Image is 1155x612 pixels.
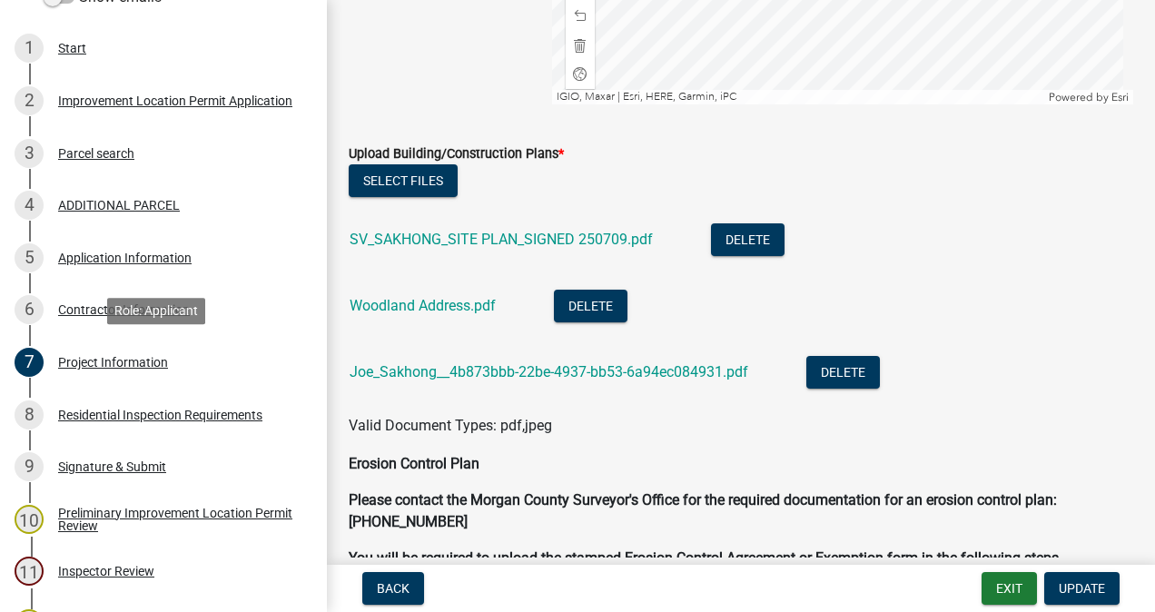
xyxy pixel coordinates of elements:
div: Powered by [1044,90,1133,104]
div: Signature & Submit [58,460,166,473]
div: 8 [15,400,44,429]
div: Inspector Review [58,565,154,577]
div: Contractor Information [58,303,190,316]
span: Update [1059,581,1105,596]
strong: You will be required to upload the stamped Erosion Control Agreement or Exemption form in the fol... [349,549,1062,567]
div: Improvement Location Permit Application [58,94,292,107]
a: Esri [1111,91,1129,104]
div: 5 [15,243,44,272]
div: Application Information [58,252,192,264]
button: Delete [554,290,627,322]
div: Parcel search [58,147,134,160]
button: Update [1044,572,1120,605]
button: Delete [711,223,785,256]
button: Exit [982,572,1037,605]
button: Delete [806,356,880,389]
div: 7 [15,348,44,377]
a: Joe_Sakhong__4b873bbb-22be-4937-bb53-6a94ec084931.pdf [350,363,748,380]
div: Role: Applicant [107,298,205,324]
div: Preliminary Improvement Location Permit Review [58,507,298,532]
span: Valid Document Types: pdf,jpeg [349,417,552,434]
div: 11 [15,557,44,586]
a: SV_SAKHONG_SITE PLAN_SIGNED 250709.pdf [350,231,653,248]
div: 4 [15,191,44,220]
wm-modal-confirm: Delete Document [806,365,880,382]
div: ADDITIONAL PARCEL [58,199,180,212]
div: Start [58,42,86,54]
div: Residential Inspection Requirements [58,409,262,421]
div: 3 [15,139,44,168]
strong: Erosion Control Plan [349,455,479,472]
div: 9 [15,452,44,481]
div: 2 [15,86,44,115]
div: IGIO, Maxar | Esri, HERE, Garmin, iPC [552,90,1045,104]
wm-modal-confirm: Delete Document [554,299,627,316]
div: 6 [15,295,44,324]
div: Project Information [58,356,168,369]
wm-modal-confirm: Delete Document [711,232,785,250]
button: Select files [349,164,458,197]
div: 1 [15,34,44,63]
button: Back [362,572,424,605]
label: Upload Building/Construction Plans [349,148,564,161]
strong: Please contact the Morgan County Surveyor's Office for the required documentation for an erosion ... [349,491,1057,530]
div: 10 [15,505,44,534]
span: Back [377,581,410,596]
a: Woodland Address.pdf [350,297,496,314]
